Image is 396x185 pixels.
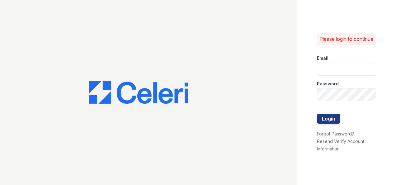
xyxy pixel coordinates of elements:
p: Please login to continue [319,35,373,43]
label: Email [317,55,328,61]
a: Forgot Password? [317,131,354,136]
img: CE_Logo_Blue-a8612792a0a2168367f1c8372b55b34899dd931a85d93a1a3d3e32e68fde9ad4.png [89,81,188,104]
label: Password [317,81,339,87]
button: Login [317,114,340,124]
a: Resend Verify Account Information [317,139,364,151]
